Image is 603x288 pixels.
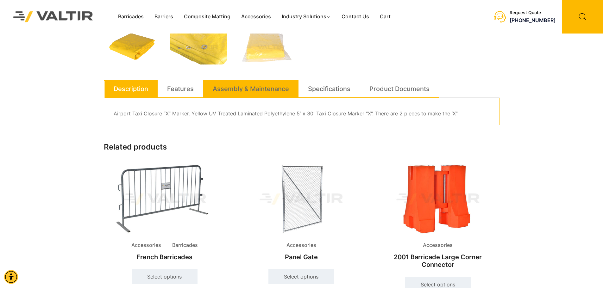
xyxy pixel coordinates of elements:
a: Select options for “French Barricades” [132,269,198,284]
img: Taxi_Marker_3Q.jpg [104,30,161,64]
span: Accessories [127,241,166,250]
span: Barricades [167,241,203,250]
a: Assembly & Maintenance [213,80,289,97]
a: Features [167,80,194,97]
a: Contact Us [336,12,374,21]
a: call (888) 496-3625 [510,17,556,23]
h2: French Barricades [104,250,225,264]
img: Accessories [104,163,225,236]
a: Select options for “Panel Gate” [268,269,334,284]
img: Accessories [240,163,362,236]
a: Cart [374,12,396,21]
a: Barriers [149,12,179,21]
span: Accessories [418,241,457,250]
span: Accessories [282,241,321,250]
a: Product Documents [369,80,430,97]
img: Valtir Rentals [5,3,102,30]
a: Accessories [236,12,276,21]
a: Composite Matting [179,12,236,21]
img: Accessories [377,163,499,236]
a: AccessoriesPanel Gate [240,163,362,264]
img: A close-up of a folded yellow tarp with metal grommets along the edges. [170,30,227,64]
div: Request Quote [510,10,556,15]
a: Accessories2001 Barricade Large Corner Connector [377,163,499,272]
a: Description [114,80,148,97]
img: A folded yellow item packaged in clear plastic. [237,30,294,64]
div: Accessibility Menu [4,270,18,284]
a: Specifications [308,80,350,97]
a: Accessories BarricadesFrench Barricades [104,163,225,264]
p: Airport Taxi Closure “X” Marker. Yellow UV Treated Laminated Polyethylene 5′ x 30′ Taxi Closure M... [114,109,490,119]
a: Industry Solutions [276,12,336,21]
a: Barricades [113,12,149,21]
h2: Related products [104,143,499,152]
h2: 2001 Barricade Large Corner Connector [377,250,499,272]
h2: Panel Gate [240,250,362,264]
